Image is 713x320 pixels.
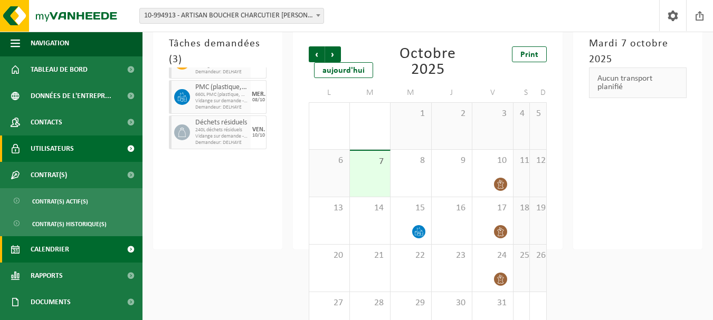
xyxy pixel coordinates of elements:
span: 12 [535,155,541,167]
span: Calendrier [31,236,69,263]
h3: Mardi 7 octobre 2025 [589,36,687,67]
span: 15 [396,202,425,214]
span: 24 [478,250,507,261]
span: 11 [519,155,525,167]
span: 6 [315,155,344,167]
div: 08/10 [252,98,265,103]
span: Navigation [31,30,69,56]
span: Print [520,51,538,59]
span: 3 [478,108,507,120]
td: D [530,83,547,102]
span: 18 [519,202,525,214]
span: 5 [535,108,541,120]
span: Demandeur: DELHAYE [195,104,248,111]
span: 25 [519,250,525,261]
span: 8 [396,155,425,167]
span: 10-994913 - ARTISAN BOUCHER CHARCUTIER MYRIAM DELHAYE - XHENDELESSE [140,8,324,23]
span: 3 [173,54,178,65]
span: 29 [396,297,425,309]
span: 31 [478,297,507,309]
span: 23 [437,250,467,261]
td: V [472,83,513,102]
span: Contrat(s) [31,162,67,188]
span: Rapports [31,263,63,289]
span: Déchets résiduels [195,119,248,127]
span: Suivant [325,46,341,62]
span: 240L déchets résiduels [195,127,248,133]
td: M [350,83,391,102]
span: 20 [315,250,344,261]
span: 10-994913 - ARTISAN BOUCHER CHARCUTIER MYRIAM DELHAYE - XHENDELESSE [139,8,324,24]
td: S [514,83,530,102]
span: PMC (plastique, métal, carton boisson) (industriel) [195,83,248,92]
a: Print [512,46,547,62]
span: 14 [355,202,385,214]
span: 1 [396,108,425,120]
span: 22 [396,250,425,261]
a: Contrat(s) historique(s) [3,214,140,234]
span: 27 [315,297,344,309]
div: 10/10 [252,133,265,138]
span: 13 [315,202,344,214]
span: Utilisateurs [31,135,74,162]
span: Précédent [309,46,325,62]
span: Contacts [31,109,62,135]
span: 19 [535,202,541,214]
span: 9 [437,155,467,167]
td: J [432,83,472,102]
span: Demandeur: DELHAYE [195,69,248,75]
span: Tableau de bord [31,56,88,83]
div: Octobre 2025 [391,46,464,78]
span: 28 [355,297,385,309]
span: 4 [519,108,525,120]
span: 2 [437,108,467,120]
a: Contrat(s) actif(s) [3,191,140,211]
span: 21 [355,250,385,261]
span: 26 [535,250,541,261]
div: MER. [252,91,265,98]
span: 17 [478,202,507,214]
div: VEN. [252,127,265,133]
h3: Tâches demandées ( ) [169,36,267,67]
span: Contrat(s) historique(s) [32,214,107,234]
span: Vidange sur demande - passage dans une tournée fixe [195,98,248,104]
span: Demandeur: DELHAYE [195,140,248,146]
span: 10 [478,155,507,167]
span: 660L PMC (plastique, métal, carton boisson) (industrie [195,92,248,98]
div: Aucun transport planifié [589,67,687,98]
span: Contrat(s) actif(s) [32,191,88,211]
span: Vidange sur demande - passage dans une tournée fixe [195,133,248,140]
span: Documents [31,289,71,315]
span: 7 [355,156,385,168]
td: L [309,83,349,102]
span: Données de l'entrepr... [31,83,111,109]
div: aujourd'hui [314,62,373,78]
span: 16 [437,202,467,214]
span: 30 [437,297,467,309]
td: M [391,83,431,102]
